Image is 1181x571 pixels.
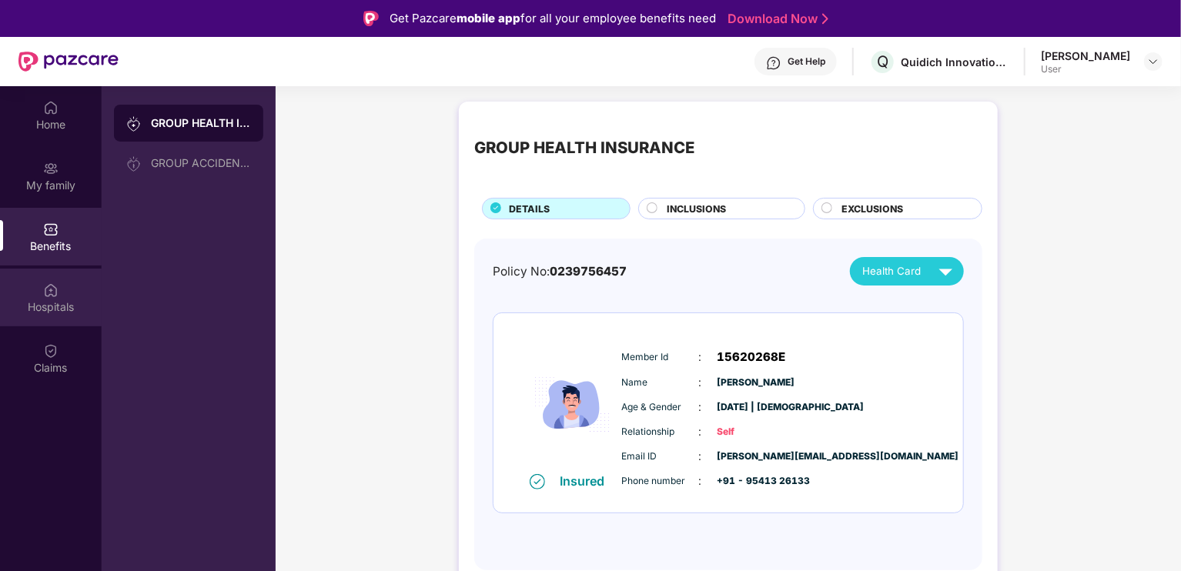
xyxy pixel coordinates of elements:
img: svg+xml;base64,PHN2ZyBpZD0iSGVscC0zMngzMiIgeG1sbnM9Imh0dHA6Ly93d3cudzMub3JnLzIwMDAvc3ZnIiB3aWR0aD... [766,55,781,71]
img: Logo [363,11,379,26]
span: : [699,472,702,489]
span: Age & Gender [622,400,699,415]
span: Self [718,425,795,439]
span: : [699,399,702,416]
span: Relationship [622,425,699,439]
img: svg+xml;base64,PHN2ZyBpZD0iQ2xhaW0iIHhtbG5zPSJodHRwOi8vd3d3LnczLm9yZy8yMDAwL3N2ZyIgd2lkdGg9IjIwIi... [43,343,59,359]
img: svg+xml;base64,PHN2ZyB4bWxucz0iaHR0cDovL3d3dy53My5vcmcvMjAwMC9zdmciIHZpZXdCb3g9IjAgMCAyNCAyNCIgd2... [932,258,959,285]
button: Health Card [850,257,964,285]
span: 0239756457 [550,264,627,279]
div: Quidich Innovation Labs Private Limited [901,55,1009,69]
img: Stroke [822,11,828,27]
span: Health Card [862,263,921,279]
div: [PERSON_NAME] [1041,48,1130,63]
img: New Pazcare Logo [18,52,119,72]
span: [DATE] | [DEMOGRAPHIC_DATA] [718,400,795,415]
span: Phone number [622,474,699,489]
span: Name [622,376,699,390]
img: svg+xml;base64,PHN2ZyBpZD0iQmVuZWZpdHMiIHhtbG5zPSJodHRwOi8vd3d3LnczLm9yZy8yMDAwL3N2ZyIgd2lkdGg9Ij... [43,222,59,237]
span: Q [877,52,888,71]
span: DETAILS [509,202,550,216]
span: 15620268E [718,348,786,366]
div: Policy No: [493,262,627,281]
img: svg+xml;base64,PHN2ZyB3aWR0aD0iMjAiIGhlaWdodD0iMjAiIHZpZXdCb3g9IjAgMCAyMCAyMCIgZmlsbD0ibm9uZSIgeG... [43,161,59,176]
div: Insured [560,473,614,489]
span: [PERSON_NAME][EMAIL_ADDRESS][DOMAIN_NAME] [718,449,795,464]
div: GROUP ACCIDENTAL INSURANCE [151,157,251,169]
span: [PERSON_NAME] [718,376,795,390]
span: : [699,423,702,440]
span: EXCLUSIONS [841,202,903,216]
img: svg+xml;base64,PHN2ZyB3aWR0aD0iMjAiIGhlaWdodD0iMjAiIHZpZXdCb3g9IjAgMCAyMCAyMCIgZmlsbD0ibm9uZSIgeG... [126,156,142,172]
span: Member Id [622,350,699,365]
span: Email ID [622,449,699,464]
span: : [699,374,702,391]
span: INCLUSIONS [667,202,726,216]
img: svg+xml;base64,PHN2ZyBpZD0iSG9tZSIgeG1sbnM9Imh0dHA6Ly93d3cudzMub3JnLzIwMDAvc3ZnIiB3aWR0aD0iMjAiIG... [43,100,59,115]
img: svg+xml;base64,PHN2ZyBpZD0iRHJvcGRvd24tMzJ4MzIiIHhtbG5zPSJodHRwOi8vd3d3LnczLm9yZy8yMDAwL3N2ZyIgd2... [1147,55,1159,68]
span: : [699,349,702,366]
img: svg+xml;base64,PHN2ZyB4bWxucz0iaHR0cDovL3d3dy53My5vcmcvMjAwMC9zdmciIHdpZHRoPSIxNiIgaGVpZ2h0PSIxNi... [530,474,545,489]
strong: mobile app [457,11,520,25]
span: : [699,448,702,465]
div: User [1041,63,1130,75]
div: Get Pazcare for all your employee benefits need [390,9,716,28]
img: svg+xml;base64,PHN2ZyBpZD0iSG9zcGl0YWxzIiB4bWxucz0iaHR0cDovL3d3dy53My5vcmcvMjAwMC9zdmciIHdpZHRoPS... [43,282,59,298]
a: Download Now [728,11,824,27]
div: GROUP HEALTH INSURANCE [151,115,251,131]
div: Get Help [788,55,825,68]
img: icon [526,336,618,472]
span: +91 - 95413 26133 [718,474,795,489]
div: GROUP HEALTH INSURANCE [474,135,694,160]
img: svg+xml;base64,PHN2ZyB3aWR0aD0iMjAiIGhlaWdodD0iMjAiIHZpZXdCb3g9IjAgMCAyMCAyMCIgZmlsbD0ibm9uZSIgeG... [126,116,142,132]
